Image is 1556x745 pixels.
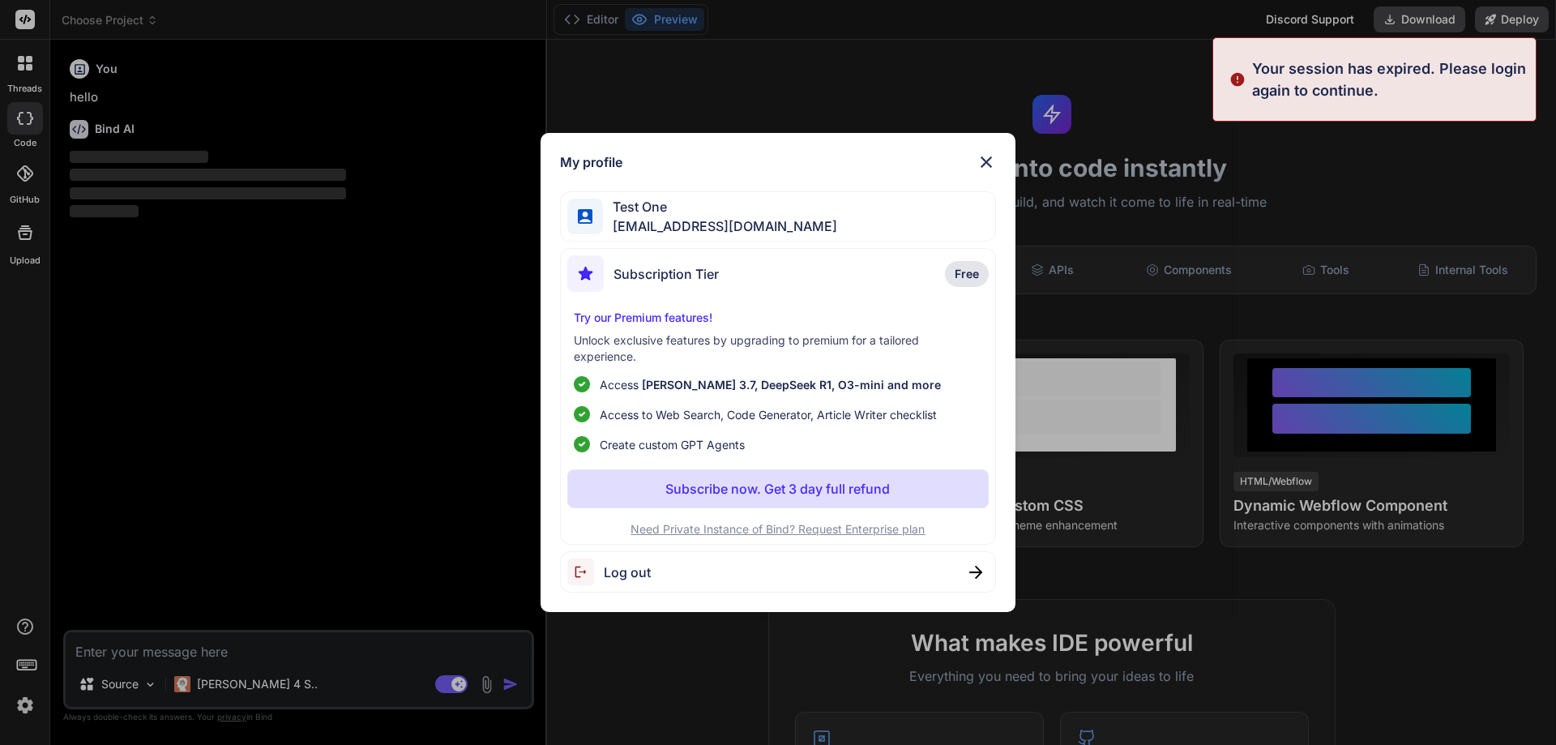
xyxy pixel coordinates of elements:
p: Need Private Instance of Bind? Request Enterprise plan [567,521,990,537]
p: Access [600,376,941,393]
img: checklist [574,376,590,392]
span: [EMAIL_ADDRESS][DOMAIN_NAME] [603,216,837,236]
img: close [977,152,996,172]
p: Your session has expired. Please login again to continue. [1252,58,1526,101]
span: Free [955,266,979,282]
img: checklist [574,406,590,422]
h1: My profile [560,152,622,172]
span: Access to Web Search, Code Generator, Article Writer checklist [600,406,937,423]
img: profile [578,209,593,225]
img: checklist [574,436,590,452]
span: Log out [604,563,651,582]
span: [PERSON_NAME] 3.7, DeepSeek R1, O3-mini and more [642,378,941,392]
p: Subscribe now. Get 3 day full refund [665,479,890,499]
img: alert [1229,58,1246,101]
span: Test One [603,197,837,216]
span: Subscription Tier [613,264,719,284]
img: close [969,566,982,579]
p: Unlock exclusive features by upgrading to premium for a tailored experience. [574,332,983,365]
img: subscription [567,255,604,292]
p: Try our Premium features! [574,310,983,326]
img: logout [567,559,604,585]
span: Create custom GPT Agents [600,436,745,453]
button: Subscribe now. Get 3 day full refund [567,469,990,508]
